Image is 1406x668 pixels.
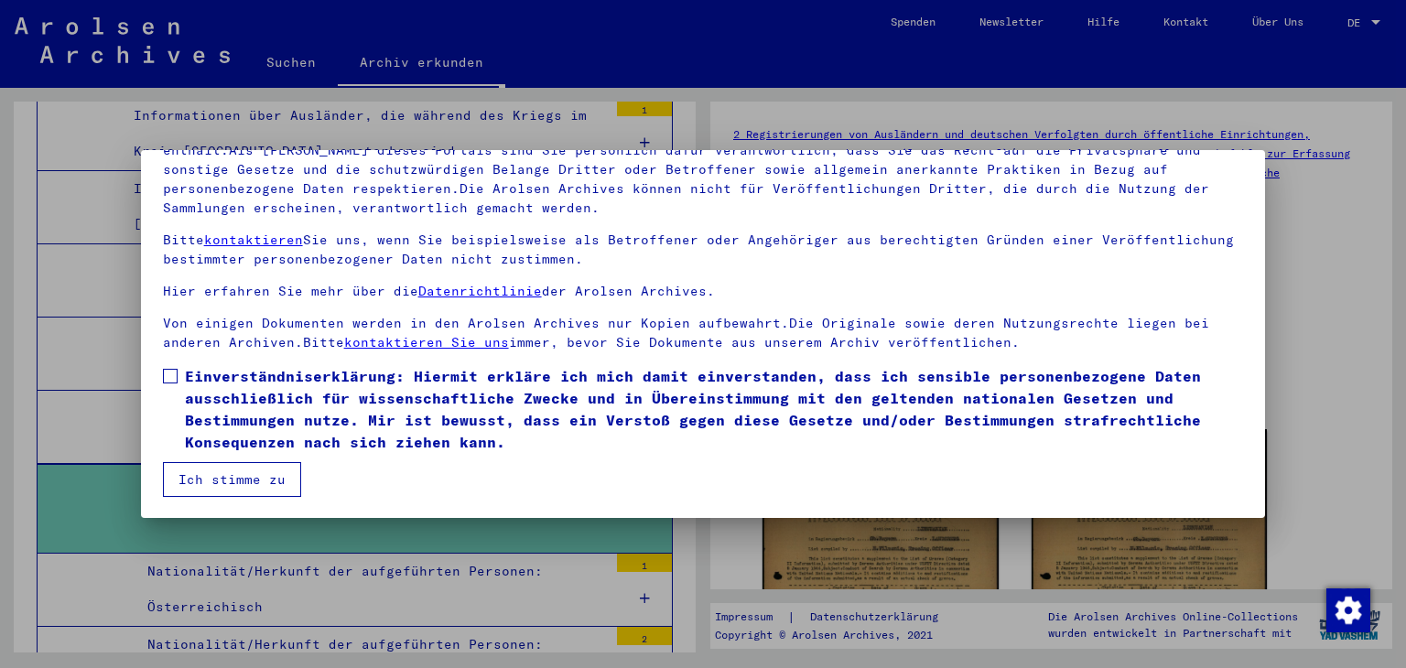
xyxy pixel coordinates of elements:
[185,365,1244,453] span: Einverständniserklärung: Hiermit erkläre ich mich damit einverstanden, dass ich sensible personen...
[163,231,1244,269] p: Bitte Sie uns, wenn Sie beispielsweise als Betroffener oder Angehöriger aus berechtigten Gründen ...
[1326,588,1370,632] img: Zustimmung ändern
[163,462,301,497] button: Ich stimme zu
[344,334,509,350] a: kontaktieren Sie uns
[418,283,542,299] a: Datenrichtlinie
[163,122,1244,218] p: Bitte beachten Sie, dass dieses Portal über NS - Verfolgte sensible Daten zu identifizierten oder...
[163,282,1244,301] p: Hier erfahren Sie mehr über die der Arolsen Archives.
[163,314,1244,352] p: Von einigen Dokumenten werden in den Arolsen Archives nur Kopien aufbewahrt.Die Originale sowie d...
[204,232,303,248] a: kontaktieren
[1325,587,1369,631] div: Zustimmung ändern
